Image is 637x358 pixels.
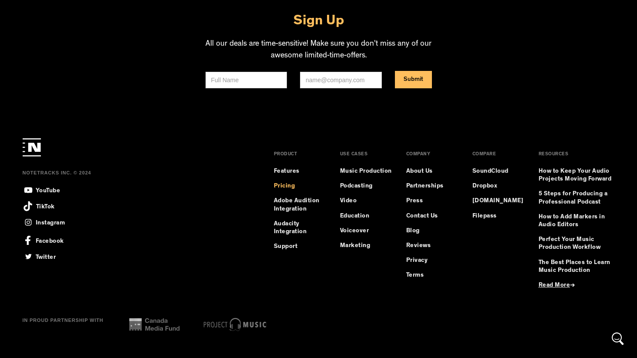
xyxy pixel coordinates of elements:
[406,271,424,279] a: Terms
[539,213,615,229] a: How to Add Markers in Audio Editors
[607,328,628,349] div: Open Intercom Messenger
[340,167,392,175] a: Music Production
[23,184,61,196] a: YouTube
[395,71,432,88] input: Submit
[274,152,297,167] div: PRODUCT
[300,72,382,88] input: name@company.com
[340,212,370,220] a: Education
[406,227,420,235] a: Blog
[274,182,295,190] a: Pricing
[274,243,298,251] a: Support
[204,318,266,331] img: project music logo
[472,212,497,220] a: Filepass
[472,152,496,167] div: COMPARE
[274,197,326,213] a: Adobe Audition Integration
[36,233,64,245] div: Facebook
[539,190,615,206] a: 5 Steps for Producing a Professional Podcast
[472,182,498,190] a: Dropbox
[129,318,180,331] img: cana media fund logo
[36,185,61,195] div: YouTube
[340,227,369,235] a: Voiceover
[36,201,55,211] div: TikTok
[23,251,56,262] a: Twitter
[406,167,433,175] a: About Us
[23,170,237,184] div: NOTETRACKS INC. © 2024
[206,39,432,71] div: All our deals are time-sensitive! Make sure you don't miss any of our awesome limited-time-offers.
[472,167,509,175] a: SoundCloud
[23,317,104,332] div: IN PROUD PARTNERSHIP WITH
[274,220,326,236] a: Audacity Integration
[539,281,575,289] a: Read More→
[539,282,570,288] span: Read More
[406,242,431,250] a: Reviews
[274,167,300,175] a: Features
[340,197,357,205] a: Video
[406,182,444,190] a: Partnerships
[340,152,368,167] div: USE CASES
[340,182,373,190] a: Podcasting
[539,236,615,251] a: Perfect Your Music Production Workflow
[406,197,423,205] a: Press
[23,201,55,211] a: TikTok
[206,71,432,88] form: Campaign Offer Form
[23,233,64,245] a: Facebook
[406,257,428,264] a: Privacy
[206,72,287,88] input: Full Name
[539,259,615,274] a: The Best Places to Learn Music Production
[23,217,65,228] a: Instagram
[340,242,371,250] a: Marketing
[293,11,344,39] div: Sign Up
[539,167,615,183] a: How to Keep Your Audio Projects Moving Forward
[406,212,438,220] a: Contact Us
[36,217,65,227] div: Instagram
[472,197,524,205] a: [DOMAIN_NAME]
[539,152,569,167] div: RESOURCES
[36,251,56,261] div: Twitter
[406,152,431,167] div: COMPANY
